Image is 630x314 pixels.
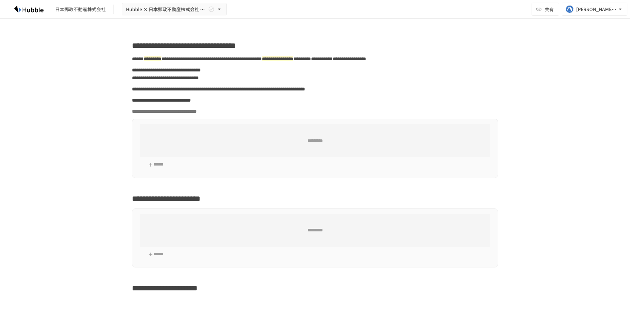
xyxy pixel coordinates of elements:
div: [PERSON_NAME][EMAIL_ADDRESS][PERSON_NAME][DOMAIN_NAME] [576,5,617,13]
button: [PERSON_NAME][EMAIL_ADDRESS][PERSON_NAME][DOMAIN_NAME] [562,3,627,16]
span: Hubble × 日本郵政不動産株式会社 オンボーディングプロジェクト [126,5,207,13]
img: HzDRNkGCf7KYO4GfwKnzITak6oVsp5RHeZBEM1dQFiQ [8,4,50,14]
div: 日本郵政不動産株式会社 [55,6,106,13]
button: Hubble × 日本郵政不動産株式会社 オンボーディングプロジェクト [122,3,227,16]
span: 共有 [545,6,554,13]
button: 共有 [532,3,559,16]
